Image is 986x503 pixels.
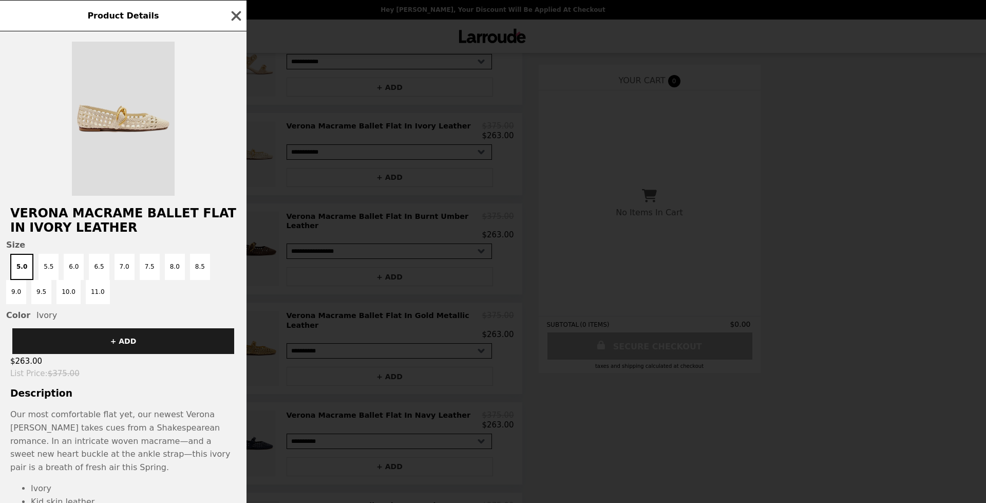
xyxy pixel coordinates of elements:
[6,310,240,320] div: Ivory
[10,254,33,280] button: 5.0
[72,42,175,196] img: 5.0 / Ivory
[165,254,185,280] button: 8.0
[87,11,159,21] span: Product Details
[64,254,84,280] button: 6.0
[190,254,210,280] button: 8.5
[89,254,109,280] button: 6.5
[56,280,81,304] button: 10.0
[31,280,51,304] button: 9.5
[115,254,135,280] button: 7.0
[6,310,30,320] span: Color
[6,240,240,250] span: Size
[10,409,230,472] span: Our most comfortable flat yet, our newest Verona [PERSON_NAME] takes cues from a Shakespearean ro...
[39,254,59,280] button: 5.5
[6,280,26,304] button: 9.0
[31,483,51,493] span: Ivory
[48,369,80,378] span: $375.00
[86,280,110,304] button: 11.0
[12,328,234,354] button: + ADD
[140,254,160,280] button: 7.5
